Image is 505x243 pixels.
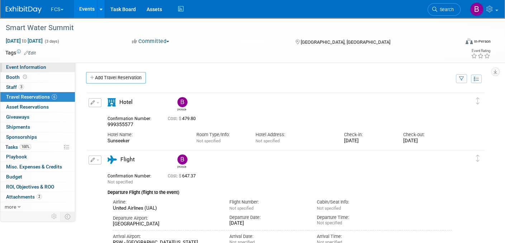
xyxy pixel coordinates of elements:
div: Beth Powell [176,97,188,111]
span: Not specified [317,206,341,211]
span: 3 [19,84,24,90]
div: In-Person [474,39,491,44]
div: Confirmation Number: [108,171,157,179]
div: Check-in: [344,132,392,138]
div: Sunseeker [108,138,186,144]
span: Cost: $ [168,173,182,178]
a: Tasks100% [0,142,75,152]
div: Departure Date: [229,214,306,221]
a: Shipments [0,122,75,132]
a: Budget [0,172,75,182]
div: Departure Time: [317,214,394,221]
span: Not specified [256,138,280,143]
td: Toggle Event Tabs [61,212,75,221]
span: Shipments [6,124,30,130]
span: 2 [37,194,42,199]
div: Event Format [419,37,491,48]
div: Flight Number: [229,199,306,205]
span: Budget [6,174,22,180]
img: Barb DeWyer [470,3,483,16]
div: Confirmation Number: [108,114,157,121]
div: Not specified [317,220,394,226]
i: Hotel [108,98,116,106]
div: Hotel Address: [256,132,334,138]
a: Attachments2 [0,192,75,202]
div: Arrival Time: [317,233,394,240]
a: ROI, Objectives & ROO [0,182,75,192]
div: Smart Water Summit [3,22,449,34]
span: 647.37 [168,173,199,178]
a: Giveaways [0,112,75,122]
span: [DATE] [DATE] [5,38,43,44]
span: Asset Reservations [6,104,49,110]
div: Check-out: [403,132,452,138]
i: Flight [108,156,117,164]
div: Arrival Date: [229,233,306,240]
span: Event Information [6,64,46,70]
span: Not specified [108,180,133,185]
div: [DATE] [344,138,392,144]
div: [DATE] [229,220,306,227]
span: (3 days) [44,39,59,44]
div: Departure Airport: [113,215,219,221]
i: Click and drag to move item [476,155,480,162]
span: 100% [20,144,31,149]
div: [DATE] [403,138,452,144]
img: Beth Powell [177,97,187,107]
div: Airline: [113,199,219,205]
span: Misc. Expenses & Credits [6,164,62,170]
span: Not specified [229,206,253,211]
a: Staff3 [0,82,75,92]
div: Beth Powell [177,107,186,111]
a: Event Information [0,62,75,72]
div: Departure Flight (flight to the event) [108,185,452,196]
a: Booth [0,72,75,82]
i: Filter by Traveler [459,77,464,81]
a: Edit [24,51,36,56]
div: Cabin/Seat Info: [317,199,394,205]
span: more [5,204,16,210]
span: Booth not reserved yet [22,74,28,80]
a: Search [428,3,461,16]
td: Tags [5,49,36,56]
div: [GEOGRAPHIC_DATA] [113,221,219,227]
a: Sponsorships [0,132,75,142]
img: ExhibitDay [6,6,42,13]
a: Playbook [0,152,75,162]
a: Travel Reservations6 [0,92,75,102]
span: Playbook [6,154,27,159]
img: Beth Powell [177,154,187,165]
span: Giveaways [6,114,29,120]
td: Personalize Event Tab Strip [48,212,61,221]
div: Room Type/Info: [196,132,245,138]
button: Committed [129,38,172,45]
div: Beth Powell [177,165,186,168]
span: Hotel [119,99,133,105]
a: Misc. Expenses & Credits [0,162,75,172]
span: Travel Reservations [6,94,57,100]
span: Tasks [5,144,31,150]
div: Beth Powell [176,154,188,168]
span: Flight [120,156,135,163]
span: Booth [6,74,28,80]
span: 999355577 [108,121,133,127]
div: Event Rating [471,49,490,53]
div: United Airlines (UAL) [113,205,219,211]
span: [GEOGRAPHIC_DATA], [GEOGRAPHIC_DATA] [301,39,390,45]
i: Click and drag to move item [476,97,480,105]
a: more [0,202,75,212]
span: Attachments [6,194,42,200]
span: Search [437,7,454,12]
span: Not specified [196,138,220,143]
span: Staff [6,84,24,90]
span: ROI, Objectives & ROO [6,184,54,190]
a: Asset Reservations [0,102,75,112]
div: Hotel Name: [108,132,186,138]
a: Add Travel Reservation [86,72,146,84]
span: to [21,38,28,44]
span: Sponsorships [6,134,37,140]
div: Arrival Airport: [113,233,219,240]
span: 479.80 [168,116,199,121]
img: Format-Inperson.png [466,38,473,44]
span: 6 [52,94,57,100]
